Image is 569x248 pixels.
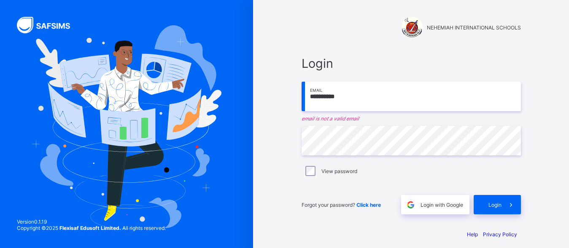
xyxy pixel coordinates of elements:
img: Hero Image [32,25,221,229]
img: google.396cfc9801f0270233282035f929180a.svg [406,200,415,210]
label: View password [321,168,357,174]
span: Login with Google [421,202,463,208]
span: NEHEMIAH INTERNATIONAL SCHOOLS [427,24,521,31]
strong: Flexisaf Edusoft Limited. [59,225,121,231]
em: email is not a valid email [302,115,521,122]
span: Forgot your password? [302,202,381,208]
span: Version 0.1.19 [17,219,166,225]
span: Login [488,202,502,208]
a: Click here [356,202,381,208]
span: Login [302,56,521,71]
span: Copyright © 2025 All rights reserved. [17,225,166,231]
a: Privacy Policy [483,231,517,237]
a: Help [467,231,478,237]
img: SAFSIMS Logo [17,17,80,33]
